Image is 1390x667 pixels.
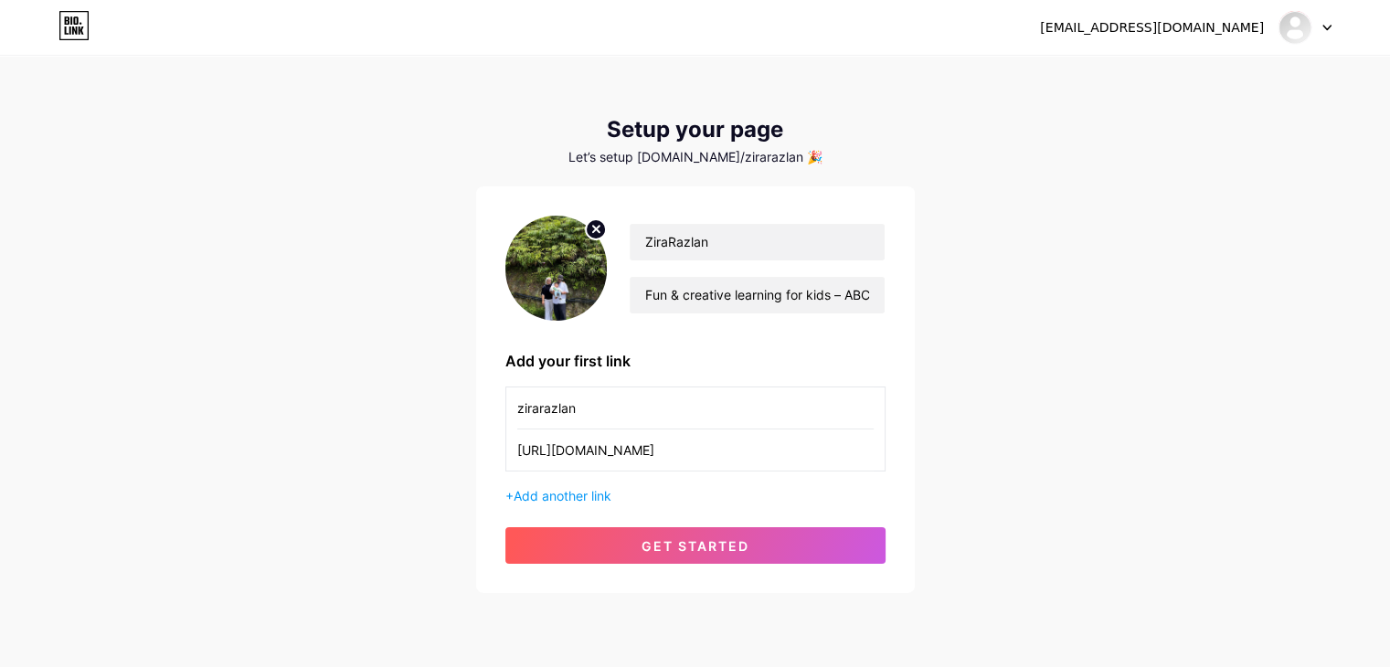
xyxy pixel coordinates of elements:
input: bio [630,277,884,313]
div: [EMAIL_ADDRESS][DOMAIN_NAME] [1040,18,1264,37]
div: + [505,486,886,505]
input: Link name (My Instagram) [517,387,874,429]
button: get started [505,527,886,564]
span: Add another link [514,488,611,503]
span: get started [642,538,749,554]
div: Setup your page [476,117,915,143]
img: profile pic [505,216,608,321]
input: URL (https://instagram.com/yourname) [517,429,874,471]
input: Your name [630,224,884,260]
div: Add your first link [505,350,886,372]
div: Let’s setup [DOMAIN_NAME]/zirarazlan 🎉 [476,150,915,164]
img: zirarazlan [1278,10,1312,45]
